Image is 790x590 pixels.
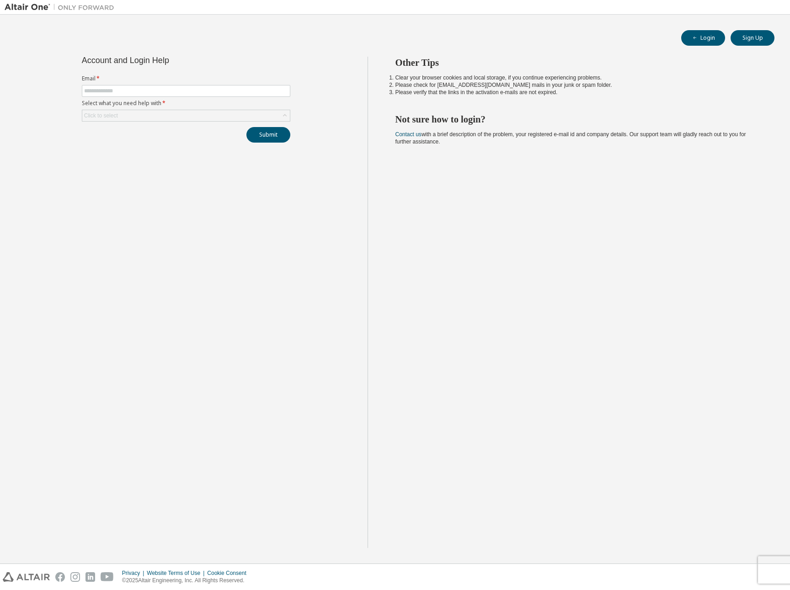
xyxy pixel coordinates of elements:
[681,30,725,46] button: Login
[395,131,746,145] span: with a brief description of the problem, your registered e-mail id and company details. Our suppo...
[84,112,118,119] div: Click to select
[82,100,290,107] label: Select what you need help with
[207,569,251,577] div: Cookie Consent
[731,30,774,46] button: Sign Up
[3,572,50,582] img: altair_logo.svg
[395,57,758,69] h2: Other Tips
[395,81,758,89] li: Please check for [EMAIL_ADDRESS][DOMAIN_NAME] mails in your junk or spam folder.
[82,57,249,64] div: Account and Login Help
[101,572,114,582] img: youtube.svg
[82,110,290,121] div: Click to select
[395,131,422,138] a: Contact us
[70,572,80,582] img: instagram.svg
[82,75,290,82] label: Email
[55,572,65,582] img: facebook.svg
[147,569,207,577] div: Website Terms of Use
[122,569,147,577] div: Privacy
[122,577,252,585] p: © 2025 Altair Engineering, Inc. All Rights Reserved.
[85,572,95,582] img: linkedin.svg
[246,127,290,143] button: Submit
[395,89,758,96] li: Please verify that the links in the activation e-mails are not expired.
[395,74,758,81] li: Clear your browser cookies and local storage, if you continue experiencing problems.
[395,113,758,125] h2: Not sure how to login?
[5,3,119,12] img: Altair One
